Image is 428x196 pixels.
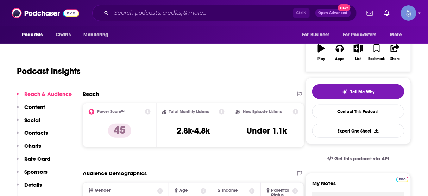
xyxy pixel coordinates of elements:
h3: 2.8k-4.8k [177,125,210,136]
p: Rate Card [24,155,50,162]
button: Contacts [17,129,48,142]
span: Tell Me Why [351,89,375,95]
a: Show notifications dropdown [382,7,392,19]
button: Details [17,182,42,195]
button: open menu [17,28,52,42]
a: Charts [51,28,75,42]
button: Show profile menu [401,5,416,21]
span: Get this podcast via API [335,156,389,162]
h3: Under 1.1k [247,125,287,136]
span: New [338,4,351,11]
input: Search podcasts, credits, & more... [112,7,293,19]
button: Sponsors [17,169,48,182]
img: tell me why sparkle [342,89,348,95]
div: Share [390,57,400,61]
span: For Podcasters [343,30,377,40]
a: Pro website [396,176,409,182]
a: Show notifications dropdown [364,7,376,19]
h2: Power Score™ [97,109,125,114]
button: Reach & Audience [17,91,72,104]
a: Get this podcast via API [322,150,395,167]
span: Logged in as Spiral5-G1 [401,5,416,21]
p: Reach & Audience [24,91,72,97]
h2: Reach [83,91,99,97]
button: Apps [331,40,349,65]
button: Export One-Sheet [312,124,404,138]
p: Charts [24,142,41,149]
h2: New Episode Listens [243,109,282,114]
button: tell me why sparkleTell Me Why [312,84,404,99]
div: Apps [335,57,345,61]
label: My Notes [312,180,404,192]
button: open menu [338,28,387,42]
img: User Profile [401,5,416,21]
button: Content [17,104,45,117]
button: Charts [17,142,41,155]
button: Social [17,117,40,130]
span: Podcasts [22,30,43,40]
button: open menu [385,28,411,42]
div: Play [318,57,325,61]
p: Details [24,182,42,188]
p: Social [24,117,40,123]
p: Sponsors [24,169,48,175]
a: Contact This Podcast [312,105,404,118]
div: Bookmark [369,57,385,61]
h2: Total Monthly Listens [169,109,209,114]
h2: Audience Demographics [83,170,147,177]
span: For Business [302,30,330,40]
p: Content [24,104,45,110]
button: Share [386,40,404,65]
span: Charts [56,30,71,40]
button: List [349,40,367,65]
span: Monitoring [83,30,108,40]
button: Rate Card [17,155,50,169]
div: List [355,57,361,61]
span: Ctrl K [293,8,310,18]
button: Bookmark [367,40,386,65]
h1: Podcast Insights [17,66,81,76]
button: Open AdvancedNew [315,9,351,17]
button: open menu [78,28,118,42]
p: Contacts [24,129,48,136]
p: 45 [108,124,131,138]
div: Search podcasts, credits, & more... [92,5,357,21]
span: Age [180,188,188,193]
img: Podchaser - Follow, Share and Rate Podcasts [12,6,79,20]
span: More [390,30,402,40]
button: Play [312,40,331,65]
span: Gender [95,188,111,193]
img: Podchaser Pro [396,177,409,182]
span: Open Advanced [319,11,348,15]
button: open menu [297,28,339,42]
span: Income [222,188,238,193]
